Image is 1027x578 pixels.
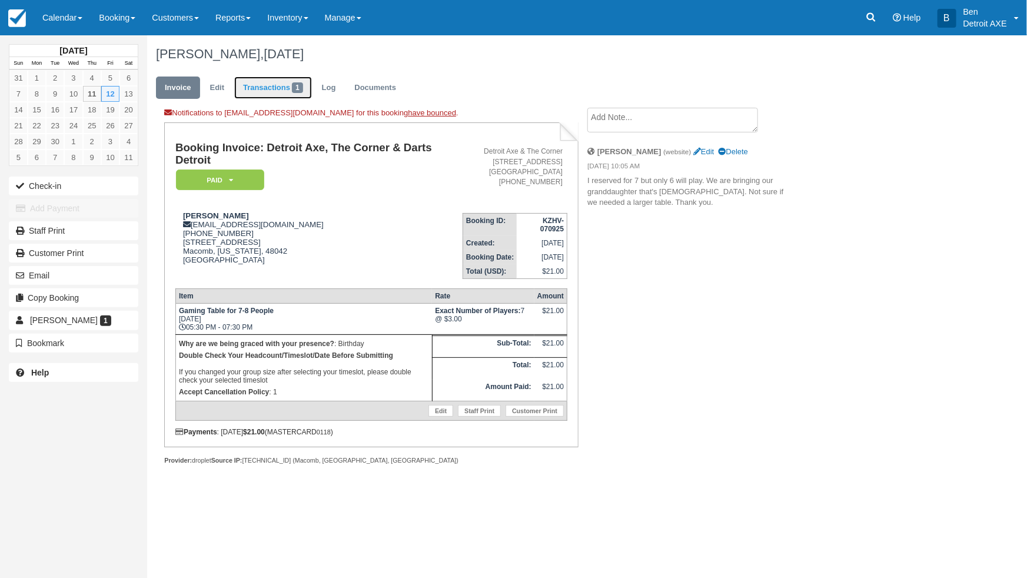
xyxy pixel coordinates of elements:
a: 11 [119,150,138,165]
th: Fri [101,57,119,70]
a: 14 [9,102,28,118]
p: I reserved for 7 but only 6 will play. We are bringing our granddaughter that's [DEMOGRAPHIC_DATA... [587,175,786,208]
a: Log [313,77,345,99]
small: 0118 [317,428,331,436]
a: 1 [64,134,82,150]
strong: Why are we being graced with your presence? [179,340,334,348]
button: Email [9,266,138,285]
td: 7 @ $3.00 [432,304,534,335]
a: 10 [64,86,82,102]
span: 1 [100,315,111,326]
a: 5 [9,150,28,165]
a: 4 [119,134,138,150]
a: Staff Print [458,405,501,417]
em: [DATE] 10:05 AM [587,161,786,174]
a: 12 [101,86,119,102]
td: [DATE] [517,250,567,264]
i: Help [893,14,901,22]
a: 3 [64,70,82,86]
strong: [PERSON_NAME] [597,147,662,156]
td: $21.00 [517,264,567,279]
th: Amount [534,289,567,304]
button: Bookmark [9,334,138,353]
a: 7 [9,86,28,102]
strong: Payments [175,428,217,436]
button: Copy Booking [9,288,138,307]
a: 13 [119,86,138,102]
b: Help [31,368,49,377]
th: Item [175,289,432,304]
p: Ben [963,6,1007,18]
p: : Birthday [179,338,429,350]
a: [PERSON_NAME] 1 [9,311,138,330]
th: Sat [119,57,138,70]
a: Delete [719,147,748,156]
a: 2 [83,134,101,150]
td: $21.00 [534,358,567,380]
th: Booking ID: [463,213,517,236]
button: Add Payment [9,199,138,218]
a: Edit [693,147,714,156]
a: 6 [28,150,46,165]
a: 30 [46,134,64,150]
td: [DATE] [517,236,567,250]
a: Customer Print [506,405,564,417]
a: 23 [46,118,64,134]
a: 19 [101,102,119,118]
a: 15 [28,102,46,118]
div: $21.00 [537,307,564,324]
a: 6 [119,70,138,86]
div: B [938,9,956,28]
th: Total (USD): [463,264,517,279]
a: 7 [46,150,64,165]
strong: Provider: [164,457,192,464]
h1: [PERSON_NAME], [156,47,909,61]
a: 29 [28,134,46,150]
td: [DATE] 05:30 PM - 07:30 PM [175,304,432,335]
a: 20 [119,102,138,118]
a: 28 [9,134,28,150]
th: Sub-Total: [432,335,534,358]
a: 25 [83,118,101,134]
em: Paid [176,170,264,190]
div: [EMAIL_ADDRESS][DOMAIN_NAME] [PHONE_NUMBER] [STREET_ADDRESS] Macomb, [US_STATE], 48042 [GEOGRAPHI... [175,211,463,279]
span: [DATE] [264,46,304,61]
th: Rate [432,289,534,304]
a: 26 [101,118,119,134]
a: 27 [119,118,138,134]
span: Help [903,13,921,22]
a: 1 [28,70,46,86]
p: : 1 [179,386,429,398]
th: Thu [83,57,101,70]
th: Amount Paid: [432,380,534,401]
address: Detroit Axe & The Corner [STREET_ADDRESS] [GEOGRAPHIC_DATA] [PHONE_NUMBER] [467,147,563,187]
strong: $21.00 [243,428,265,436]
th: Mon [28,57,46,70]
th: Created: [463,236,517,250]
th: Tue [46,57,64,70]
a: Staff Print [9,221,138,240]
b: Double Check Your Headcount/Timeslot/Date Before Submitting [179,351,393,360]
span: [PERSON_NAME] [30,315,98,325]
div: Notifications to [EMAIL_ADDRESS][DOMAIN_NAME] for this booking . [164,108,578,122]
span: 1 [292,82,303,93]
a: Customer Print [9,244,138,263]
a: 5 [101,70,119,86]
div: droplet [TECHNICAL_ID] (Macomb, [GEOGRAPHIC_DATA], [GEOGRAPHIC_DATA]) [164,456,578,465]
a: 4 [83,70,101,86]
strong: [DATE] [59,46,87,55]
a: 11 [83,86,101,102]
p: If you changed your group size after selecting your timeslot, please double check your selected t... [179,350,429,386]
a: 2 [46,70,64,86]
a: Help [9,363,138,382]
img: checkfront-main-nav-mini-logo.png [8,9,26,27]
strong: [PERSON_NAME] [183,211,249,220]
a: Invoice [156,77,200,99]
a: 17 [64,102,82,118]
a: 10 [101,150,119,165]
a: 8 [28,86,46,102]
p: Detroit AXE [963,18,1007,29]
h1: Booking Invoice: Detroit Axe, The Corner & Darts Detroit [175,142,463,166]
a: Edit [428,405,453,417]
div: : [DATE] (MASTERCARD ) [175,428,567,436]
